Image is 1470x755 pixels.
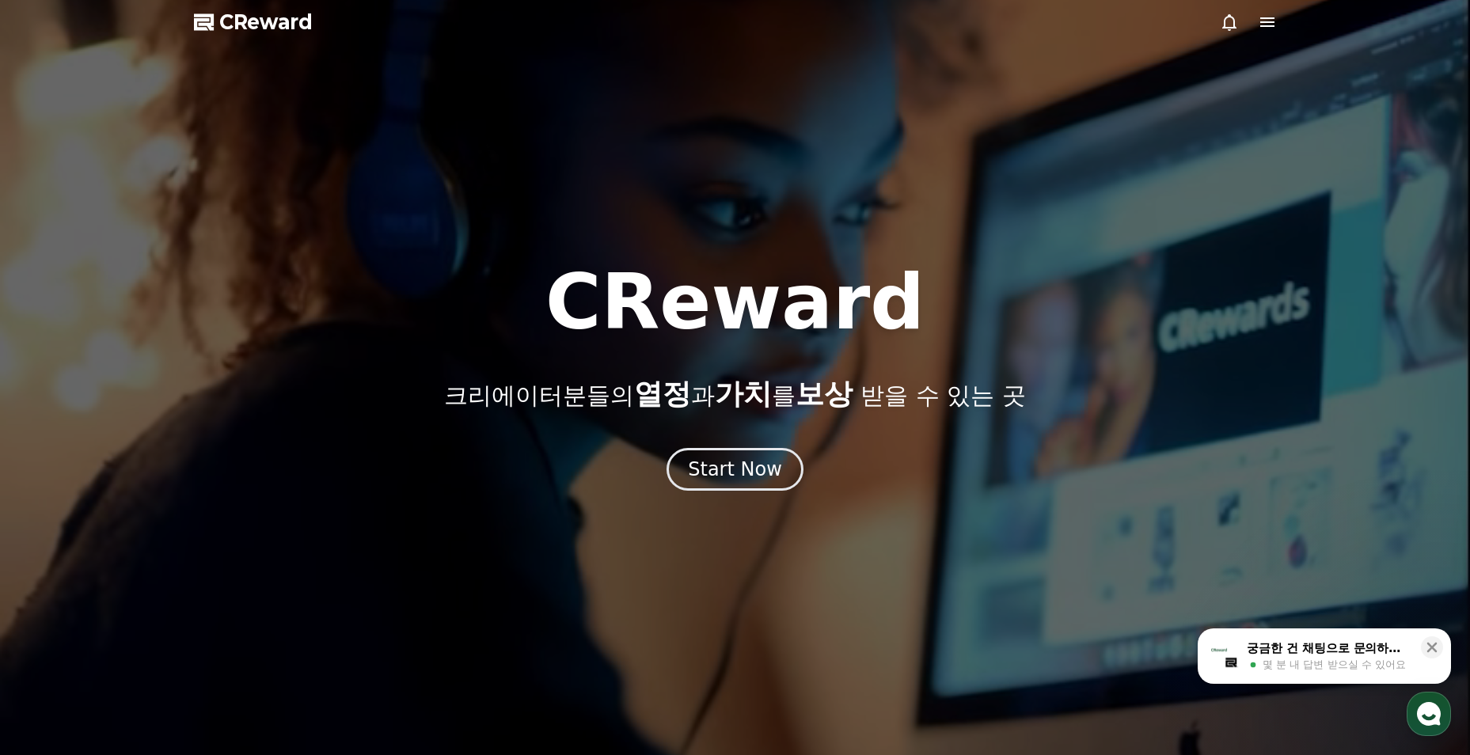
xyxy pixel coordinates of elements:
a: CReward [194,9,313,35]
span: 가치 [715,377,772,410]
span: 열정 [634,377,691,410]
a: Start Now [667,464,803,479]
button: Start Now [667,448,803,491]
span: 보상 [796,377,853,410]
div: Start Now [688,457,782,482]
p: 크리에이터분들의 과 를 받을 수 있는 곳 [444,378,1025,410]
span: CReward [219,9,313,35]
h1: CReward [545,264,925,340]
